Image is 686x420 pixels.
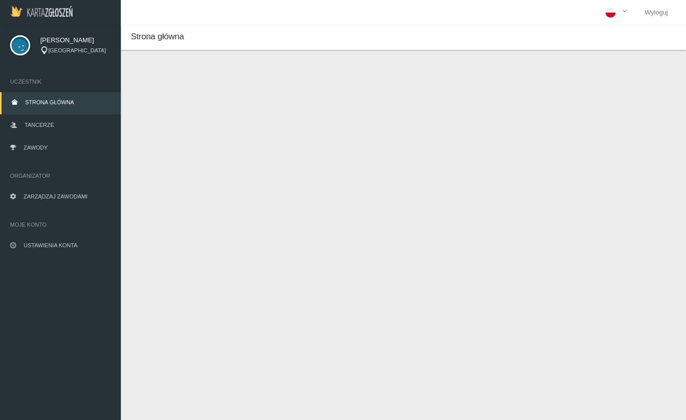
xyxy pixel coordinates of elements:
[10,171,111,181] span: Organizator
[25,99,74,105] span: Strona główna
[24,242,78,248] span: Ustawienia konta
[40,46,111,55] div: [GEOGRAPHIC_DATA]
[10,6,72,17] img: Logo
[10,220,111,230] span: Moje konto
[10,35,30,55] img: svg
[40,35,111,45] span: [PERSON_NAME]
[25,122,54,128] span: Tancerze
[131,32,184,41] span: Strona główna
[10,77,111,87] span: Uczestnik
[24,193,88,199] span: Zarządzaj zawodami
[24,145,48,151] span: Zawody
